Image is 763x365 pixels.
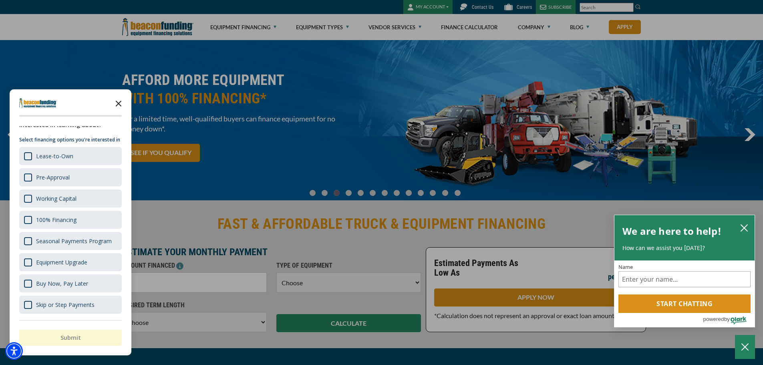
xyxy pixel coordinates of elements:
[622,223,721,239] h2: We are here to help!
[36,237,112,245] div: Seasonal Payments Program
[36,195,77,202] div: Working Capital
[618,294,751,313] button: Start chatting
[36,280,88,287] div: Buy Now, Pay Later
[19,190,122,208] div: Working Capital
[36,216,77,224] div: 100% Financing
[19,168,122,186] div: Pre-Approval
[36,258,87,266] div: Equipment Upgrade
[36,152,73,160] div: Lease-to-Own
[36,173,70,181] div: Pre-Approval
[19,211,122,229] div: 100% Financing
[19,330,122,346] button: Submit
[19,253,122,271] div: Equipment Upgrade
[19,136,122,144] p: Select financing options you're interested in
[724,314,730,324] span: by
[703,314,724,324] span: powered
[703,313,755,327] a: Powered by Olark
[111,95,127,111] button: Close the survey
[19,296,122,314] div: Skip or Step Payments
[5,342,23,360] div: Accessibility Menu
[19,147,122,165] div: Lease-to-Own
[738,222,751,233] button: close chatbox
[10,89,131,355] div: Survey
[19,98,57,108] img: Company logo
[614,215,755,328] div: olark chatbox
[618,271,751,287] input: Name
[19,274,122,292] div: Buy Now, Pay Later
[36,301,95,309] div: Skip or Step Payments
[19,232,122,250] div: Seasonal Payments Program
[622,244,747,252] p: How can we assist you [DATE]?
[735,335,755,359] button: Close Chatbox
[618,264,751,270] label: Name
